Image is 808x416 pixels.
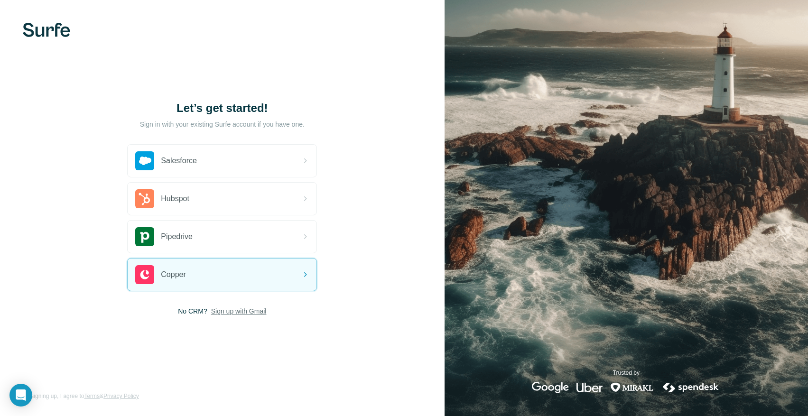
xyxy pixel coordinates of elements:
[127,101,317,116] h1: Let’s get started!
[23,23,70,37] img: Surfe's logo
[9,384,32,407] div: Open Intercom Messenger
[103,393,139,399] a: Privacy Policy
[211,306,267,316] button: Sign up with Gmail
[161,155,197,166] span: Salesforce
[23,392,139,400] span: By signing up, I agree to &
[140,120,305,129] p: Sign in with your existing Surfe account if you have one.
[613,369,640,377] p: Trusted by
[661,382,720,393] img: spendesk's logo
[161,269,186,280] span: Copper
[135,227,154,246] img: pipedrive's logo
[135,265,154,284] img: copper's logo
[161,193,189,204] span: Hubspot
[161,231,193,242] span: Pipedrive
[178,306,207,316] span: No CRM?
[135,151,154,170] img: salesforce's logo
[532,382,569,393] img: google's logo
[610,382,654,393] img: mirakl's logo
[84,393,100,399] a: Terms
[135,189,154,208] img: hubspot's logo
[576,382,603,393] img: uber's logo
